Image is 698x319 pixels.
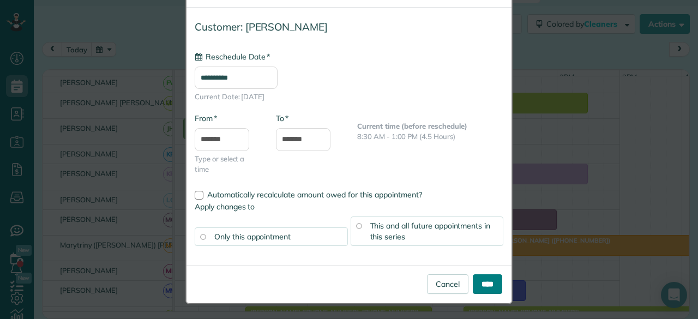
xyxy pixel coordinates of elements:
span: Current Date: [DATE] [195,92,503,102]
label: To [276,113,288,124]
input: This and all future appointments in this series [356,223,362,228]
span: Only this appointment [214,232,291,242]
span: This and all future appointments in this series [370,221,491,242]
label: Reschedule Date [195,51,270,62]
input: Only this appointment [200,234,206,239]
label: From [195,113,217,124]
label: Apply changes to [195,201,503,212]
b: Current time (before reschedule) [357,122,467,130]
h4: Customer: [PERSON_NAME] [195,21,503,33]
a: Cancel [427,274,468,294]
span: Type or select a time [195,154,260,174]
p: 8:30 AM - 1:00 PM (4.5 Hours) [357,131,503,142]
span: Automatically recalculate amount owed for this appointment? [207,190,422,200]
